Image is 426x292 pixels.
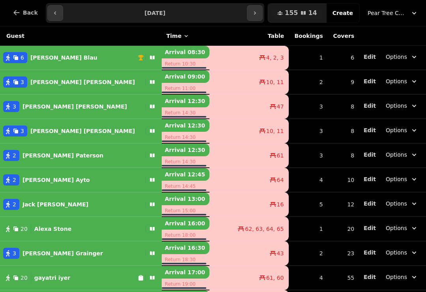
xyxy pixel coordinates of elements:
p: Return 11:00 [162,83,209,94]
p: Alexa Stone [34,225,71,233]
td: 1 [289,217,327,241]
button: Options [381,123,423,137]
p: Arrival 12:30 [162,144,209,156]
button: Options [381,99,423,113]
p: Return 14:30 [162,132,209,143]
p: [PERSON_NAME] Grainger [22,249,103,257]
span: Edit [364,176,376,182]
p: Arrival 12:45 [162,168,209,181]
button: Edit [364,249,376,256]
p: Jack [PERSON_NAME] [22,200,88,208]
p: Arrival 16:30 [162,241,209,254]
td: 4 [289,168,327,192]
span: 14 [308,10,317,16]
td: 6 [328,46,359,70]
button: Edit [364,273,376,281]
p: [PERSON_NAME] [PERSON_NAME] [30,127,135,135]
span: 43 [277,249,284,257]
p: Arrival 08:30 [162,46,209,58]
td: 1 [289,46,327,70]
span: 47 [277,103,284,110]
p: Arrival 12:30 [162,119,209,132]
td: 12 [328,192,359,217]
span: 155 [285,10,298,16]
span: Options [386,102,407,110]
button: Edit [364,224,376,232]
span: 3 [13,249,16,257]
span: 61, 60 [266,274,284,282]
span: Edit [364,274,376,280]
span: 6 [21,54,24,62]
td: 8 [328,94,359,119]
td: 3 [289,94,327,119]
p: Arrival 12:30 [162,95,209,107]
span: Options [386,273,407,281]
button: Edit [364,175,376,183]
p: Return 19:00 [162,279,209,290]
td: 20 [328,217,359,241]
button: 15514 [268,4,327,22]
button: Create [326,4,359,22]
button: Options [381,74,423,88]
button: Options [381,270,423,284]
span: 4, 2, 3 [266,54,284,62]
p: Return 14:45 [162,181,209,192]
span: 3 [13,103,16,110]
p: [PERSON_NAME] [PERSON_NAME] [22,103,127,110]
p: Arrival 16:00 [162,217,209,230]
span: Edit [364,103,376,109]
button: Options [381,50,423,64]
span: 2 [13,200,16,208]
td: 10 [328,168,359,192]
span: 3 [21,78,24,86]
button: Options [381,172,423,186]
span: 64 [277,176,284,184]
button: Options [381,221,423,235]
span: Options [386,249,407,256]
span: Options [386,151,407,159]
td: 3 [289,119,327,143]
span: Edit [364,201,376,206]
p: [PERSON_NAME] [PERSON_NAME] [30,78,135,86]
th: Bookings [289,26,327,46]
button: Options [381,197,423,211]
p: Arrival 13:00 [162,193,209,205]
td: 55 [328,266,359,290]
button: Edit [364,126,376,134]
button: Edit [364,77,376,85]
td: 23 [328,241,359,266]
span: 61 [277,152,284,159]
span: 20 [21,274,28,282]
p: Arrival 17:00 [162,266,209,279]
span: 2 [13,152,16,159]
span: Edit [364,225,376,231]
p: Arrival 09:00 [162,70,209,83]
span: Back [23,10,38,15]
p: Return 14:30 [162,156,209,167]
span: Options [386,224,407,232]
button: Options [381,245,423,260]
span: Pear Tree Cafe ([GEOGRAPHIC_DATA]) [368,9,407,17]
p: Return 14:30 [162,107,209,118]
p: [PERSON_NAME] Ayto [22,176,90,184]
span: Edit [364,54,376,60]
span: Options [386,53,407,61]
td: 2 [289,241,327,266]
p: gayatri iyer [34,274,70,282]
span: 62, 63, 64, 65 [245,225,284,233]
span: Options [386,200,407,208]
p: [PERSON_NAME] Blau [30,54,97,62]
span: Edit [364,250,376,255]
p: Return 18:30 [162,254,209,265]
th: Table [209,26,289,46]
span: 2 [13,176,16,184]
p: Return 18:00 [162,230,209,241]
th: Covers [328,26,359,46]
span: 16 [277,200,284,208]
span: 3 [21,127,24,135]
span: Edit [364,127,376,133]
td: 8 [328,119,359,143]
button: Back [6,3,44,22]
button: Time [166,32,189,40]
button: Edit [364,102,376,110]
